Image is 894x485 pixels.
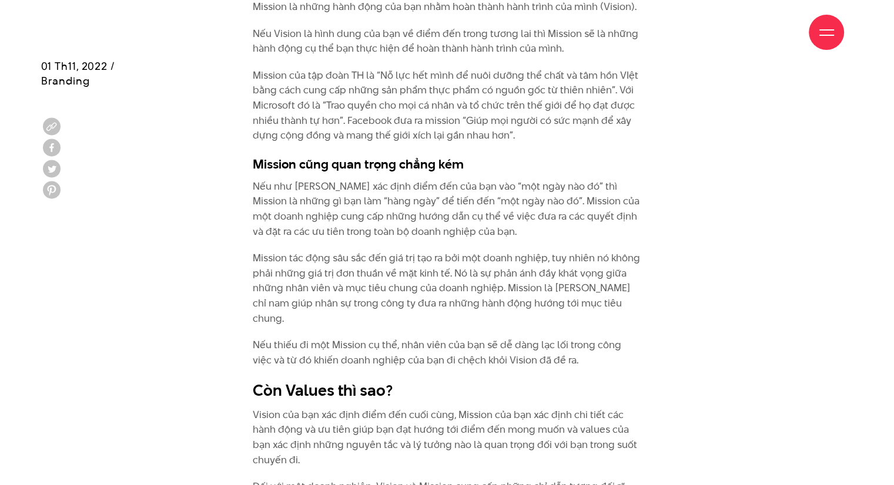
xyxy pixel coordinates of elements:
[253,407,641,467] p: Vision của bạn xác định điểm đến cuối cùng, Mission của bạn xác định chi tiết các hành động và ưu...
[253,337,641,367] p: Nếu thiếu đi một Mission cụ thể, nhân viên của bạn sẽ dễ dàng lạc lối trong công việc và từ đó kh...
[253,250,641,325] p: Mission tác động sâu sắc đến giá trị tạo ra bởi một doanh nghiệp, tuy nhiên nó không phải những g...
[253,68,641,143] p: Mission của tập đoàn TH là “Nỗ lực hết mình để nuôi dưỡng thể chất và tâm hồn VIệt bằng cách cung...
[253,155,464,173] strong: Mission cũng quan trọng chẳng kém
[253,379,393,400] strong: Còn Values thì sao?
[253,178,641,238] p: Nếu như [PERSON_NAME] xác định điểm đến của bạn vào “một ngày nào đó” thì Mission là những gì bạn...
[41,59,115,88] span: 01 Th11, 2022 / Branding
